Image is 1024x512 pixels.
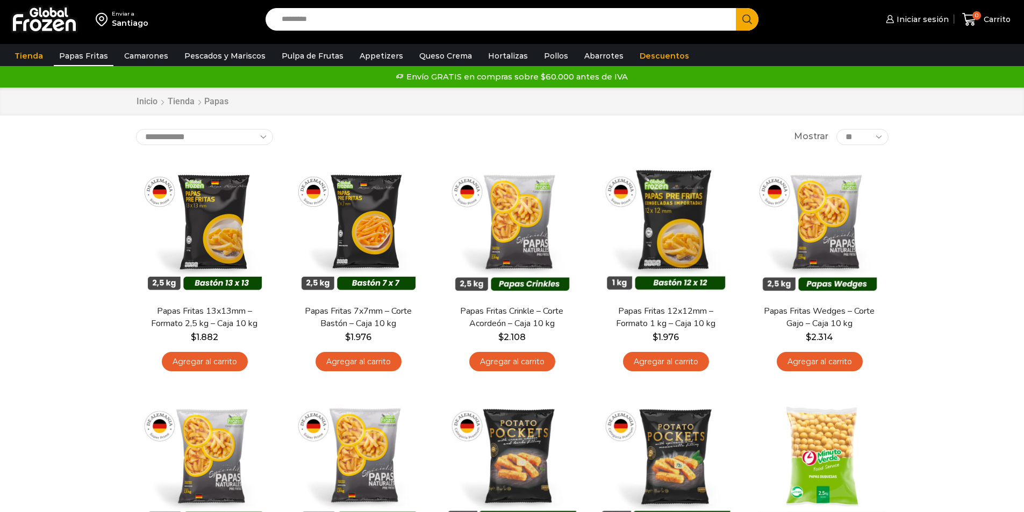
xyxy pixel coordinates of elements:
[483,46,533,66] a: Hortalizas
[204,96,228,106] h1: Papas
[136,96,228,108] nav: Breadcrumb
[623,352,709,372] a: Agregar al carrito: “Papas Fritas 12x12mm - Formato 1 kg - Caja 10 kg”
[794,131,828,143] span: Mostrar
[112,18,148,28] div: Santiago
[959,7,1013,32] a: 0 Carrito
[634,46,694,66] a: Descuentos
[119,46,174,66] a: Camarones
[167,96,195,108] a: Tienda
[345,332,371,342] bdi: 1.976
[191,332,218,342] bdi: 1.882
[604,305,727,330] a: Papas Fritas 12x12mm – Formato 1 kg – Caja 10 kg
[345,332,350,342] span: $
[806,332,811,342] span: $
[653,332,679,342] bdi: 1.976
[653,332,658,342] span: $
[296,305,420,330] a: Papas Fritas 7x7mm – Corte Bastón – Caja 10 kg
[894,14,949,25] span: Iniciar sesión
[142,305,266,330] a: Papas Fritas 13x13mm – Formato 2,5 kg – Caja 10 kg
[96,10,112,28] img: address-field-icon.svg
[736,8,758,31] button: Search button
[757,305,881,330] a: Papas Fritas Wedges – Corte Gajo – Caja 10 kg
[162,352,248,372] a: Agregar al carrito: “Papas Fritas 13x13mm - Formato 2,5 kg - Caja 10 kg”
[579,46,629,66] a: Abarrotes
[179,46,271,66] a: Pescados y Mariscos
[414,46,477,66] a: Queso Crema
[806,332,833,342] bdi: 2.314
[777,352,863,372] a: Agregar al carrito: “Papas Fritas Wedges – Corte Gajo - Caja 10 kg”
[136,96,158,108] a: Inicio
[112,10,148,18] div: Enviar a
[316,352,402,372] a: Agregar al carrito: “Papas Fritas 7x7mm - Corte Bastón - Caja 10 kg”
[354,46,409,66] a: Appetizers
[981,14,1011,25] span: Carrito
[191,332,196,342] span: $
[276,46,349,66] a: Pulpa de Frutas
[54,46,113,66] a: Papas Fritas
[9,46,48,66] a: Tienda
[450,305,574,330] a: Papas Fritas Crinkle – Corte Acordeón – Caja 10 kg
[498,332,526,342] bdi: 2.108
[883,9,949,30] a: Iniciar sesión
[498,332,504,342] span: $
[136,129,273,145] select: Pedido de la tienda
[539,46,574,66] a: Pollos
[469,352,555,372] a: Agregar al carrito: “Papas Fritas Crinkle - Corte Acordeón - Caja 10 kg”
[972,11,981,20] span: 0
